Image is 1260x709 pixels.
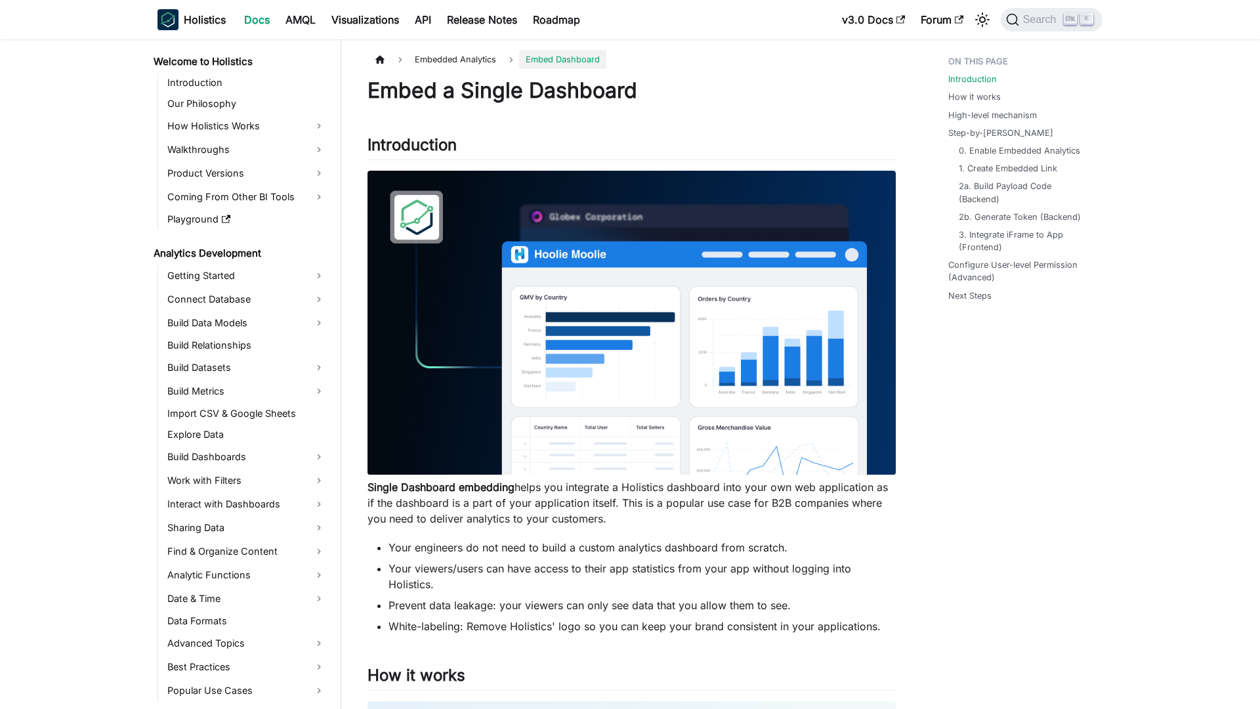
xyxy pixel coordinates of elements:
a: Introduction [163,74,329,92]
a: Welcome to Holistics [150,53,329,71]
a: Coming From Other BI Tools [163,186,329,207]
a: 2b. Generate Token (Backend) [959,211,1081,223]
strong: Single Dashboard embedding [367,481,514,494]
a: How it works [948,91,1001,103]
img: Embedded Dashboard [367,171,896,475]
li: Your engineers do not need to build a custom analytics dashboard from scratch. [388,540,896,555]
a: Data Formats [163,612,329,630]
a: How Holistics Works [163,116,329,137]
p: helps you integrate a Holistics dashboard into your own web application as if the dashboard is a ... [367,479,896,526]
span: Search [1019,14,1064,26]
span: Embedded Analytics [408,50,503,69]
button: Search (Ctrl+K) [1001,8,1102,32]
a: Our Philosophy [163,95,329,113]
a: Next Steps [948,290,992,302]
h2: How it works [367,666,896,691]
a: Interact with Dashboards [163,494,329,515]
a: Best Practices [163,656,329,677]
a: 2a. Build Payload Code (Backend) [959,180,1089,205]
a: Forum [913,9,971,30]
a: Analytics Development [150,244,329,263]
button: Switch between dark and light mode (currently light mode) [972,9,993,30]
a: v3.0 Docs [834,9,913,30]
a: Walkthroughs [163,139,329,160]
kbd: K [1080,13,1093,25]
a: Explore Data [163,425,329,444]
a: AMQL [278,9,324,30]
a: Build Metrics [163,381,329,402]
h2: Introduction [367,135,896,160]
a: Build Data Models [163,312,329,333]
a: Build Dashboards [163,446,329,467]
a: Date & Time [163,588,329,609]
a: Connect Database [163,289,329,310]
li: Your viewers/users can have access to their app statistics from your app without logging into Hol... [388,561,896,592]
a: Configure User-level Permission (Advanced) [948,259,1095,284]
nav: Breadcrumbs [367,50,896,69]
a: Introduction [948,73,997,85]
a: Getting Started [163,265,329,286]
nav: Docs sidebar [144,39,341,709]
a: Import CSV & Google Sheets [163,404,329,423]
a: Advanced Topics [163,633,329,654]
a: 3. Integrate iFrame to App (Frontend) [959,228,1089,253]
a: Release Notes [439,9,525,30]
a: High-level mechanism [948,109,1037,121]
li: Prevent data leakage: your viewers can only see data that you allow them to see. [388,597,896,613]
a: Sharing Data [163,517,329,538]
a: Product Versions [163,163,329,184]
a: Find & Organize Content [163,541,329,562]
a: Visualizations [324,9,407,30]
a: Popular Use Cases [163,680,329,701]
a: 1. Create Embedded Link [959,162,1057,175]
a: Roadmap [525,9,588,30]
a: Step-by-[PERSON_NAME] [948,127,1053,139]
a: Home page [367,50,392,69]
a: Playground [163,210,329,228]
span: Embed Dashboard [519,50,606,69]
li: White-labeling: Remove Holistics' logo so you can keep your brand consistent in your applications. [388,618,896,634]
a: Docs [236,9,278,30]
a: 0. Enable Embedded Analytics [959,144,1080,157]
img: Holistics [157,9,178,30]
a: HolisticsHolistics [157,9,226,30]
a: API [407,9,439,30]
a: Analytic Functions [163,565,329,586]
b: Holistics [184,12,226,28]
a: Build Datasets [163,357,329,378]
h1: Embed a Single Dashboard [367,77,896,104]
a: Work with Filters [163,470,329,491]
a: Build Relationships [163,336,329,354]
